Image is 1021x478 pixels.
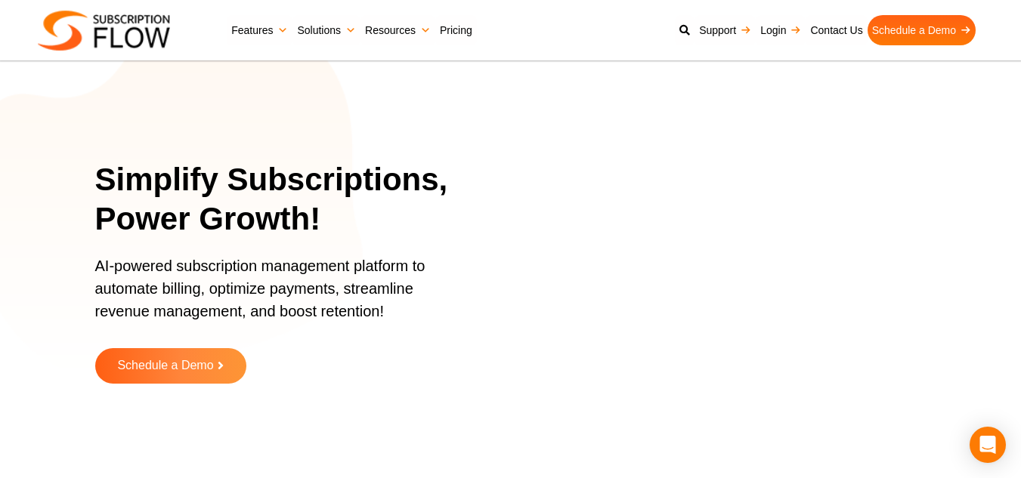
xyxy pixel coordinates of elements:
a: Contact Us [806,15,867,45]
div: Open Intercom Messenger [970,427,1006,463]
a: Solutions [292,15,360,45]
a: Schedule a Demo [95,348,246,384]
a: Support [695,15,756,45]
a: Schedule a Demo [868,15,976,45]
a: Login [756,15,806,45]
span: Schedule a Demo [117,359,213,372]
a: Resources [360,15,435,45]
h1: Simplify Subscriptions, Power Growth! [95,160,472,239]
p: AI-powered subscription management platform to automate billing, optimize payments, streamline re... [95,254,453,338]
img: Subscriptionflow [38,11,170,51]
a: Features [227,15,292,45]
a: Pricing [435,15,477,45]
